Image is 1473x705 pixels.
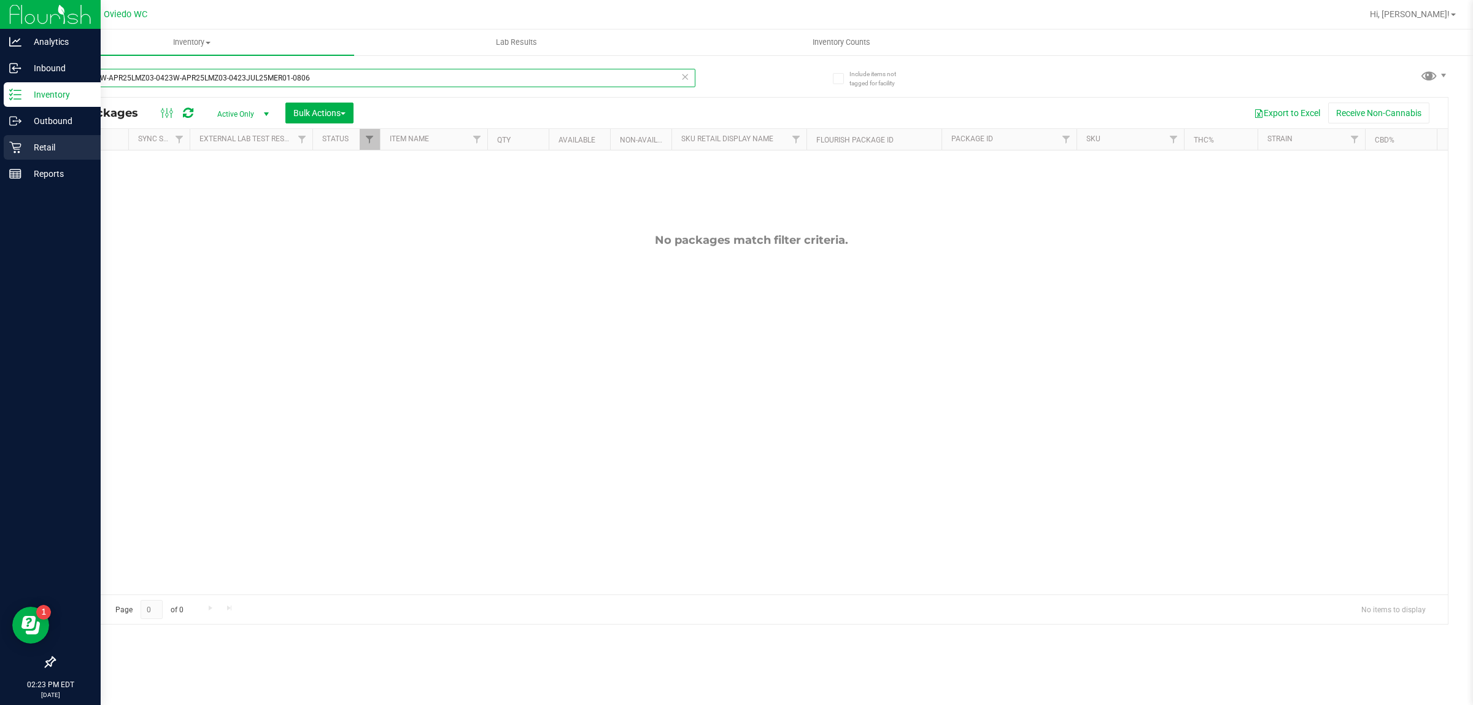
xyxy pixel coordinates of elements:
span: Lab Results [479,37,554,48]
p: Inventory [21,87,95,102]
a: Package ID [951,134,993,143]
a: Filter [786,129,806,150]
inline-svg: Reports [9,168,21,180]
a: Filter [292,129,312,150]
a: Filter [1056,129,1077,150]
a: Filter [1164,129,1184,150]
a: Lab Results [354,29,679,55]
button: Bulk Actions [285,103,354,123]
span: All Packages [64,106,150,120]
div: No packages match filter criteria. [55,233,1448,247]
inline-svg: Retail [9,141,21,154]
a: Qty [497,136,511,144]
a: Filter [360,129,380,150]
a: Sync Status [138,134,185,143]
a: THC% [1194,136,1214,144]
inline-svg: Outbound [9,115,21,127]
a: Inventory Counts [679,29,1003,55]
p: Inbound [21,61,95,76]
a: Status [322,134,349,143]
span: Page of 0 [105,600,193,619]
a: Flourish Package ID [816,136,894,144]
a: Filter [1345,129,1365,150]
button: Receive Non-Cannabis [1328,103,1429,123]
span: Inventory [29,37,354,48]
a: Strain [1267,134,1293,143]
a: Available [559,136,595,144]
a: CBD% [1375,136,1394,144]
span: Include items not tagged for facility [849,69,911,88]
span: Hi, [PERSON_NAME]! [1370,9,1450,19]
inline-svg: Inbound [9,62,21,74]
a: Non-Available [620,136,675,144]
inline-svg: Inventory [9,88,21,101]
p: [DATE] [6,690,95,699]
span: Oviedo WC [104,9,147,20]
a: Sku Retail Display Name [681,134,773,143]
span: Bulk Actions [293,108,346,118]
p: Outbound [21,114,95,128]
input: Search Package ID, Item Name, SKU, Lot or Part Number... [54,69,695,87]
p: 02:23 PM EDT [6,679,95,690]
a: Item Name [390,134,429,143]
a: Inventory [29,29,354,55]
p: Analytics [21,34,95,49]
button: Export to Excel [1246,103,1328,123]
a: SKU [1086,134,1100,143]
p: Retail [21,140,95,155]
iframe: Resource center [12,607,49,644]
span: No items to display [1351,600,1436,618]
a: Filter [467,129,487,150]
iframe: Resource center unread badge [36,605,51,620]
span: Clear [681,69,689,85]
p: Reports [21,166,95,181]
span: Inventory Counts [796,37,887,48]
inline-svg: Analytics [9,36,21,48]
a: External Lab Test Result [199,134,296,143]
a: Filter [169,129,190,150]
